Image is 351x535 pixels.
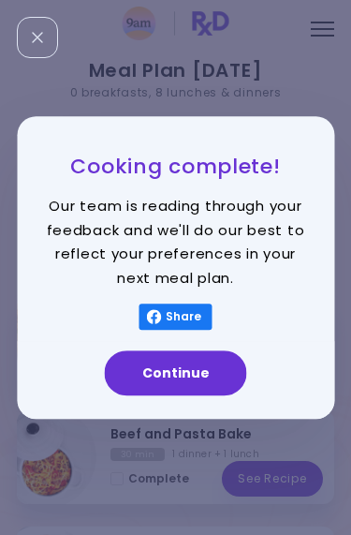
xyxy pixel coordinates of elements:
div: Close [17,17,58,58]
button: Continue [105,350,247,395]
h3: Cooking complete! [40,140,311,181]
button: Share [139,304,212,330]
span: Share [162,310,205,323]
p: Our team is reading through your feedback and we'll do our best to reflect your preferences in yo... [40,194,311,290]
